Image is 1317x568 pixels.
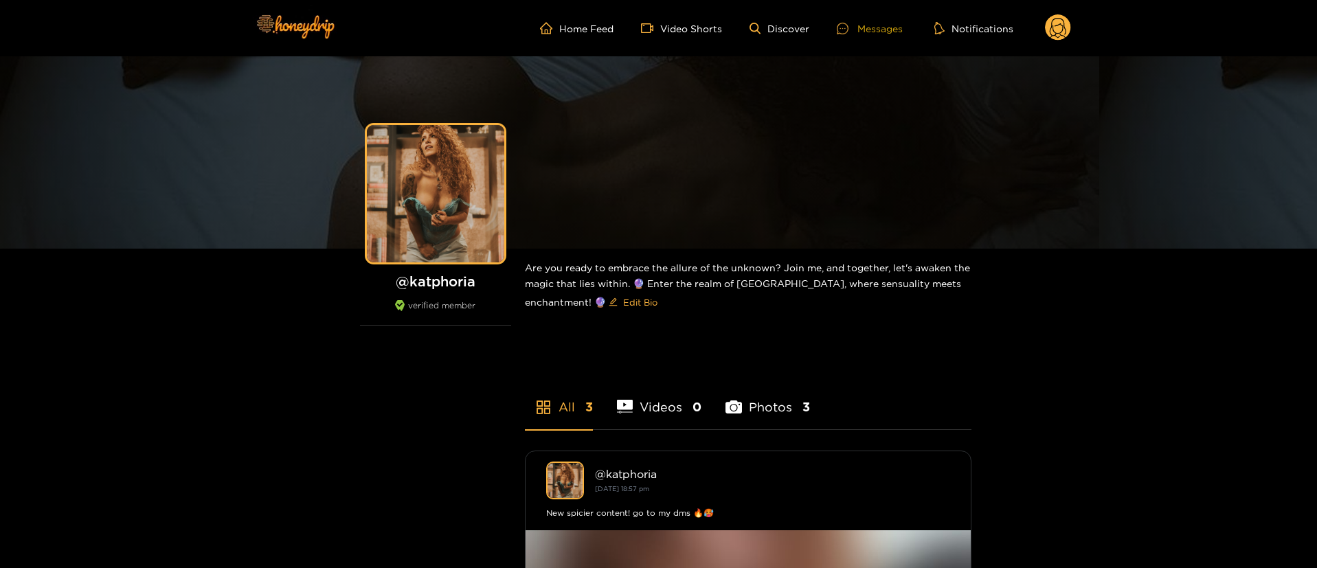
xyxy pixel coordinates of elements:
span: 3 [802,398,810,416]
div: @ katphoria [595,468,950,480]
div: New spicier content! go to my dms 🔥🥵 [546,506,950,520]
div: Are you ready to embrace the allure of the unknown? Join me, and together, let's awaken the magic... [525,249,971,324]
span: 0 [693,398,701,416]
img: katphoria [546,462,584,499]
button: editEdit Bio [606,291,660,313]
li: Photos [725,367,810,429]
a: Video Shorts [641,22,722,34]
a: Home Feed [540,22,614,34]
div: verified member [360,300,511,326]
small: [DATE] 18:57 pm [595,485,649,492]
div: Messages [837,21,903,36]
span: appstore [535,399,552,416]
button: Notifications [930,21,1017,35]
li: Videos [617,367,702,429]
span: video-camera [641,22,660,34]
a: Discover [750,23,809,34]
span: home [540,22,559,34]
h1: @ katphoria [360,273,511,290]
span: edit [609,297,618,308]
li: All [525,367,593,429]
span: Edit Bio [623,295,657,309]
span: 3 [585,398,593,416]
